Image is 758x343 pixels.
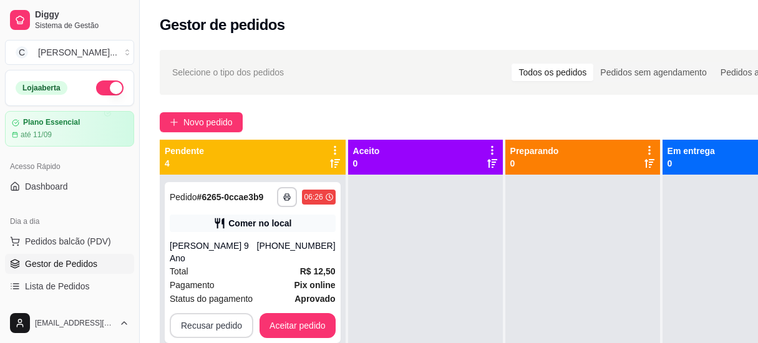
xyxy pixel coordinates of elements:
[165,157,204,170] p: 4
[257,239,336,264] div: [PHONE_NUMBER]
[170,118,178,127] span: plus
[170,313,253,338] button: Recusar pedido
[16,81,67,95] div: Loja aberta
[510,145,559,157] p: Preparando
[5,157,134,176] div: Acesso Rápido
[170,192,197,202] span: Pedido
[160,112,243,132] button: Novo pedido
[96,80,124,95] button: Alterar Status
[5,231,134,251] button: Pedidos balcão (PDV)
[668,157,715,170] p: 0
[353,157,380,170] p: 0
[304,192,323,202] div: 06:26
[25,180,68,193] span: Dashboard
[38,46,117,59] div: [PERSON_NAME] ...
[165,145,204,157] p: Pendente
[294,294,335,304] strong: aprovado
[668,145,715,157] p: Em entrega
[25,280,90,292] span: Lista de Pedidos
[512,64,593,81] div: Todos os pedidos
[294,280,335,290] strong: Pix online
[170,264,188,278] span: Total
[353,145,380,157] p: Aceito
[5,308,134,338] button: [EMAIL_ADDRESS][DOMAIN_NAME]
[5,211,134,231] div: Dia a dia
[21,130,52,140] article: até 11/09
[170,292,253,306] span: Status do pagamento
[5,111,134,147] a: Plano Essencialaté 11/09
[35,318,114,328] span: [EMAIL_ADDRESS][DOMAIN_NAME]
[300,266,336,276] strong: R$ 12,50
[228,217,291,229] div: Comer no local
[25,235,111,248] span: Pedidos balcão (PDV)
[35,9,129,21] span: Diggy
[25,258,97,270] span: Gestor de Pedidos
[16,46,28,59] span: C
[510,157,559,170] p: 0
[170,278,215,292] span: Pagamento
[25,302,80,315] span: Salão / Mesas
[5,5,134,35] a: DiggySistema de Gestão
[183,115,233,129] span: Novo pedido
[197,192,264,202] strong: # 6265-0ccae3b9
[5,299,134,319] a: Salão / Mesas
[35,21,129,31] span: Sistema de Gestão
[260,313,336,338] button: Aceitar pedido
[5,40,134,65] button: Select a team
[5,276,134,296] a: Lista de Pedidos
[160,15,285,35] h2: Gestor de pedidos
[5,176,134,196] a: Dashboard
[23,118,80,127] article: Plano Essencial
[593,64,713,81] div: Pedidos sem agendamento
[172,65,284,79] span: Selecione o tipo dos pedidos
[170,239,257,264] div: [PERSON_NAME] 9 Ano
[5,254,134,274] a: Gestor de Pedidos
